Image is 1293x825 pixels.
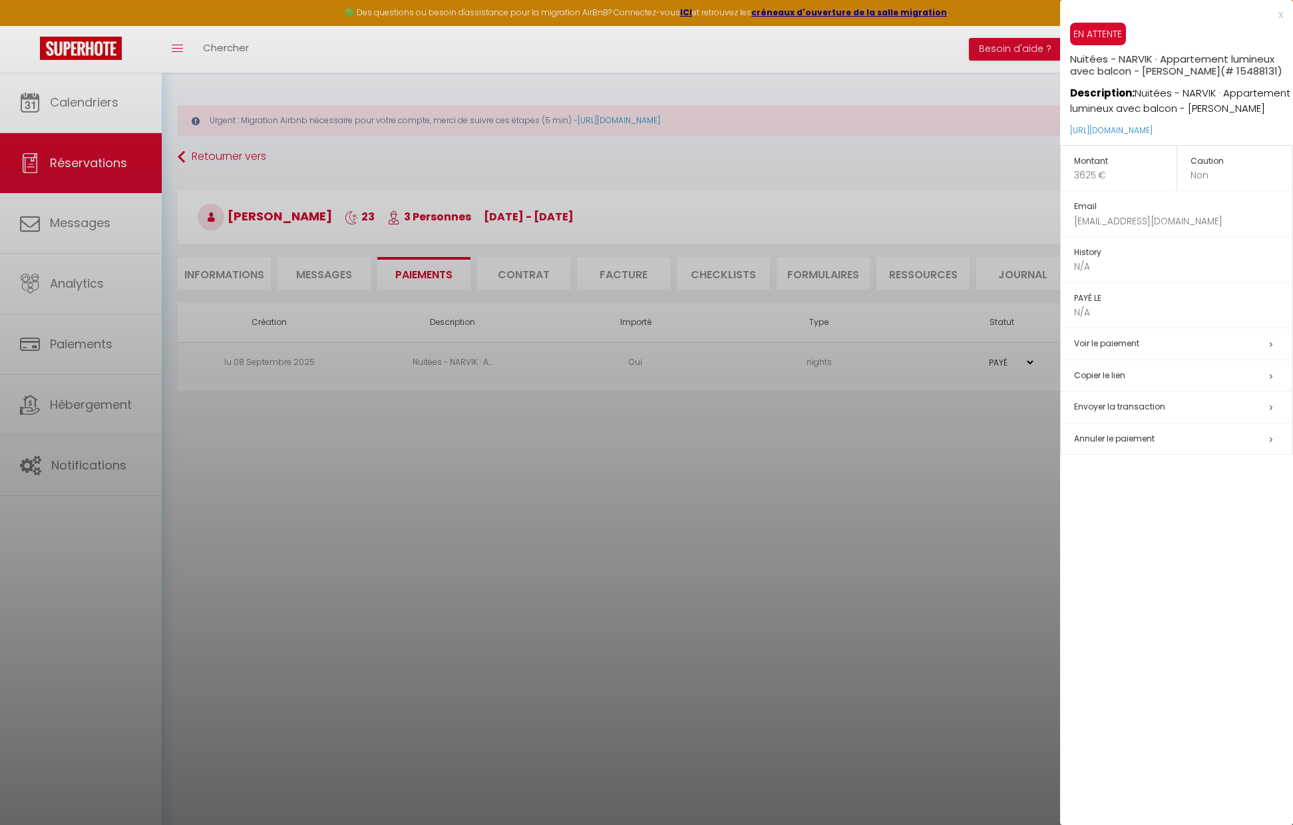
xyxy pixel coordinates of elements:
a: Voir le paiement [1074,338,1139,349]
h5: Montant [1074,154,1177,169]
iframe: Chat [1236,765,1283,815]
h5: Copier le lien [1074,368,1292,384]
p: [EMAIL_ADDRESS][DOMAIN_NAME] [1074,214,1292,228]
p: N/A [1074,306,1292,320]
span: (# 15488131) [1220,64,1282,78]
p: 3625 € [1074,168,1177,182]
strong: Description: [1070,86,1135,100]
div: x [1060,7,1283,23]
h5: Nuitées - NARVIK · Appartement lumineux avec balcon - [PERSON_NAME] [1070,45,1293,77]
h5: History [1074,245,1292,260]
p: N/A [1074,260,1292,274]
h5: Email [1074,199,1292,214]
p: Nuitées - NARVIK · Appartement lumineux avec balcon - [PERSON_NAME] [1070,77,1293,117]
h5: PAYÉ LE [1074,291,1292,306]
span: Envoyer la transaction [1074,401,1165,412]
span: Annuler le paiement [1074,433,1155,444]
button: Ouvrir le widget de chat LiveChat [11,5,51,45]
h5: Caution [1191,154,1293,169]
p: Non [1191,168,1293,182]
span: EN ATTENTE [1070,23,1126,45]
a: [URL][DOMAIN_NAME] [1070,125,1153,136]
